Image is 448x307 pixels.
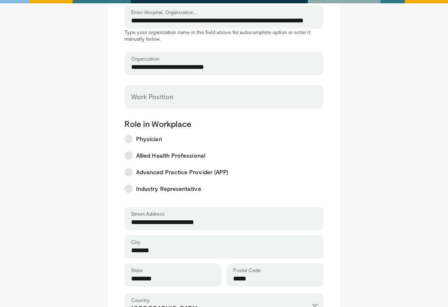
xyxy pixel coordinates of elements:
label: City [131,239,140,245]
label: Work Position [131,88,173,105]
span: Physician [136,135,162,143]
span: Advanced Practice Provider (APP) [136,168,228,176]
span: Allied Health Professional [136,151,205,160]
p: Role in Workplace [124,118,324,129]
span: Industry Representative [136,185,201,193]
label: Enter Hospital, Organization... [131,9,197,15]
p: Type your organization name in the field above for autocomplete option or enter it manually below. [124,29,324,42]
label: Postal Code [233,267,261,273]
label: Organization [131,55,160,62]
label: Street Address [131,210,165,217]
label: State [131,267,143,273]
